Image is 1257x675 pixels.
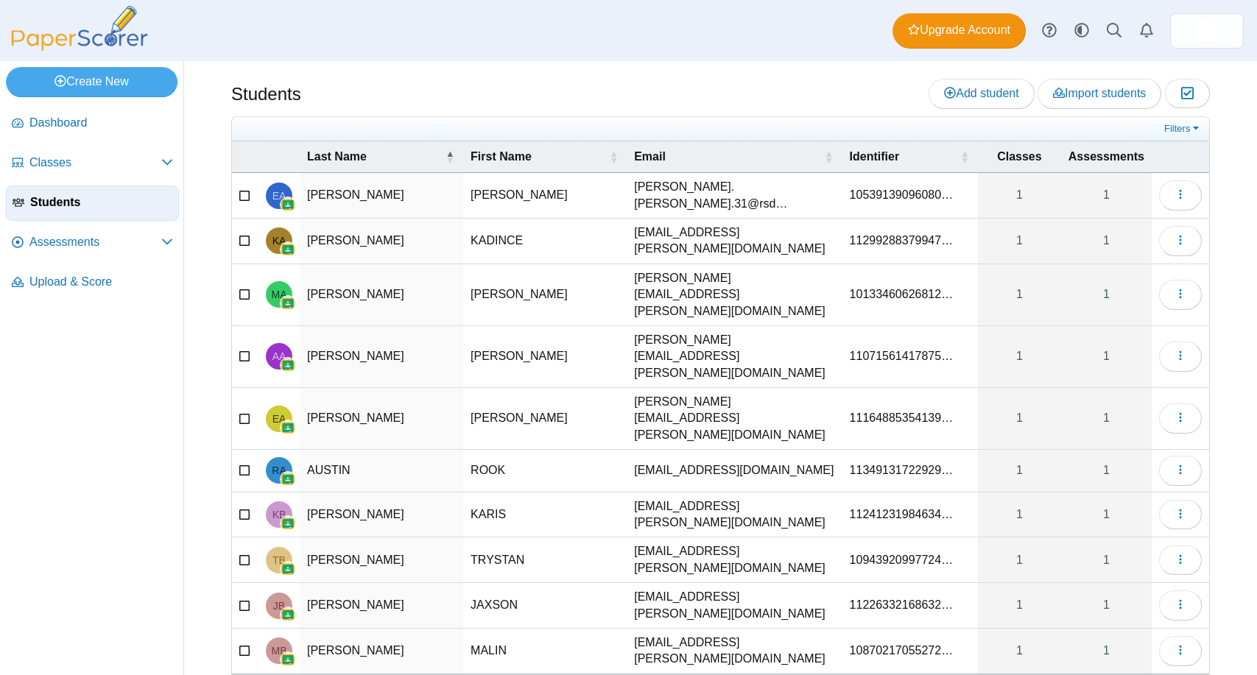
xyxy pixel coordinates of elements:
span: Assessments [29,234,161,250]
a: 1 [1061,219,1152,264]
a: 1 [978,537,1061,582]
img: googleClassroom-logo.png [281,607,295,622]
span: Students [30,194,172,211]
span: 105391390960802195047 [850,188,954,201]
span: Email : Activate to sort [825,141,834,172]
td: [PERSON_NAME] [300,219,463,264]
span: Classes [997,150,1042,163]
a: 1 [1061,629,1152,674]
span: TRYSTAN BLAIR [272,555,286,565]
img: googleClassroom-logo.png [281,197,295,212]
span: ELIJAH ANDRACA [272,414,286,424]
span: ROOK AUSTIN [272,465,286,476]
span: 111648853541391585098 [850,411,954,424]
a: 1 [1061,264,1152,325]
a: 1 [1061,326,1152,387]
span: 110715614178758756992 [850,350,954,362]
img: googleClassroom-logo.png [281,358,295,372]
td: [PERSON_NAME][EMAIL_ADDRESS][PERSON_NAME][DOMAIN_NAME] [627,326,842,388]
a: 1 [1061,583,1152,628]
a: 1 [978,388,1061,449]
span: First Name [471,150,532,163]
td: JAXSON [463,583,627,629]
td: [PERSON_NAME] [463,326,627,388]
td: [PERSON_NAME] [463,388,627,450]
td: [EMAIL_ADDRESS][PERSON_NAME][DOMAIN_NAME] [627,583,842,629]
a: 1 [1061,388,1152,449]
a: Add student [929,79,1034,108]
td: [EMAIL_ADDRESS][PERSON_NAME][DOMAIN_NAME] [627,219,842,264]
a: 1 [1061,537,1152,582]
a: ps.jujrQmLhCdFvK8Se [1170,13,1244,49]
td: KARIS [463,492,627,538]
td: [PERSON_NAME] [463,264,627,326]
span: Identifier : Activate to sort [960,141,969,172]
span: 109439209977240141803 [850,554,954,566]
td: [PERSON_NAME] [463,173,627,219]
a: 1 [1061,450,1152,491]
span: Casey Staggs [1195,19,1219,43]
span: 112263321686326234874 [850,598,954,611]
a: Students [6,185,179,221]
a: Alerts [1130,15,1163,47]
img: PaperScorer [6,6,153,51]
td: [PERSON_NAME] [300,537,463,583]
img: googleClassroom-logo.png [281,652,295,667]
td: [PERSON_NAME] [300,264,463,326]
span: 112412319846345292160 [850,508,954,520]
span: Last Name : Activate to invert sorting [446,141,454,172]
span: JAXSON BOWEN [273,601,285,611]
td: [PERSON_NAME][EMAIL_ADDRESS][PERSON_NAME][DOMAIN_NAME] [627,264,842,326]
a: 1 [1061,492,1152,537]
span: 112992883799472860938 [850,234,954,247]
td: [PERSON_NAME] [300,173,463,219]
span: ESTEBAN ACEVEDO-GARCIA [272,191,286,201]
span: Upgrade Account [908,22,1010,38]
a: 1 [978,492,1061,537]
td: [EMAIL_ADDRESS][DOMAIN_NAME] [627,450,842,492]
img: googleClassroom-logo.png [281,296,295,311]
a: Upload & Score [6,265,179,300]
a: Assessments [6,225,179,261]
a: 1 [978,326,1061,387]
span: Email [634,150,666,163]
h1: Students [231,82,301,107]
span: Dashboard [29,115,173,131]
span: Assessments [1068,150,1144,163]
td: KADINCE [463,219,627,264]
img: googleClassroom-logo.png [281,242,295,257]
span: esteban.acevedo-garcia.31@rsdk12.net [634,180,787,209]
span: KARIS BARRON [272,509,286,520]
a: Classes [6,146,179,181]
a: 1 [1061,173,1152,218]
td: [PERSON_NAME] [300,326,463,388]
span: MARISELA ALVAREZ [272,289,287,300]
a: Dashboard [6,106,179,141]
span: Import students [1053,87,1146,99]
span: KADINCE ALEMAN [272,236,286,246]
td: [EMAIL_ADDRESS][PERSON_NAME][DOMAIN_NAME] [627,629,842,674]
span: Identifier [850,150,900,163]
span: MALIN BRATTON [272,646,287,656]
td: TRYSTAN [463,537,627,583]
img: googleClassroom-logo.png [281,420,295,435]
img: ps.jujrQmLhCdFvK8Se [1195,19,1219,43]
td: [PERSON_NAME] [300,629,463,674]
span: Add student [944,87,1018,99]
span: First Name : Activate to sort [609,141,618,172]
td: AUSTIN [300,450,463,492]
span: ARTURO ANDRACA [272,351,286,361]
td: [EMAIL_ADDRESS][PERSON_NAME][DOMAIN_NAME] [627,492,842,538]
span: 108702170552727633447 [850,644,954,657]
a: 1 [978,219,1061,264]
td: MALIN [463,629,627,674]
td: [EMAIL_ADDRESS][PERSON_NAME][DOMAIN_NAME] [627,537,842,583]
a: 1 [978,264,1061,325]
span: 113491317229296384198 [850,464,954,476]
td: [PERSON_NAME] [300,492,463,538]
span: Last Name [307,150,367,163]
a: Filters [1161,121,1205,136]
a: Import students [1038,79,1161,108]
td: [PERSON_NAME] [300,583,463,629]
img: googleClassroom-logo.png [281,516,295,531]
